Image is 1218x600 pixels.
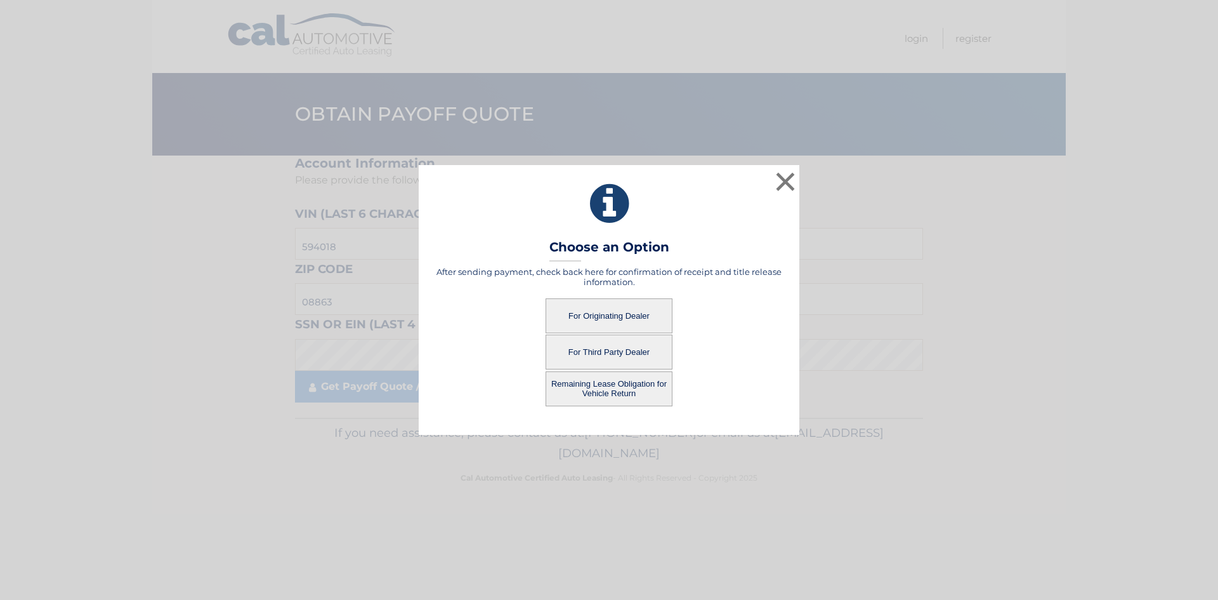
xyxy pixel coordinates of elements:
[773,169,798,194] button: ×
[546,335,672,370] button: For Third Party Dealer
[435,267,783,287] h5: After sending payment, check back here for confirmation of receipt and title release information.
[546,298,672,333] button: For Originating Dealer
[549,239,669,262] h3: Choose an Option
[546,371,672,406] button: Remaining Lease Obligation for Vehicle Return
